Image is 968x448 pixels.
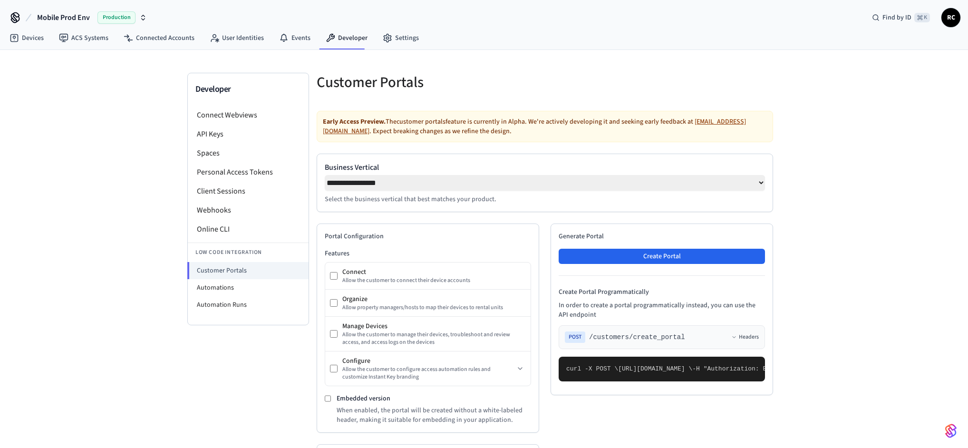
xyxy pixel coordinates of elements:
[559,232,765,241] h2: Generate Portal
[342,304,526,312] div: Allow property managers/hosts to map their devices to rental units
[342,331,526,346] div: Allow the customer to manage their devices, troubleshoot and review access, and access logs on th...
[559,301,765,320] p: In order to create a portal programmatically instead, you can use the API endpoint
[882,13,911,22] span: Find by ID
[942,9,959,26] span: RC
[325,232,531,241] h2: Portal Configuration
[188,163,309,182] li: Personal Access Tokens
[914,13,930,22] span: ⌘ K
[318,29,375,47] a: Developer
[342,277,526,284] div: Allow the customer to connect their device accounts
[559,249,765,264] button: Create Portal
[188,296,309,313] li: Automation Runs
[731,333,759,341] button: Headers
[945,423,957,438] img: SeamLogoGradient.69752ec5.svg
[618,365,692,372] span: [URL][DOMAIN_NAME] \
[342,321,526,331] div: Manage Devices
[337,394,390,403] label: Embedded version
[188,182,309,201] li: Client Sessions
[188,201,309,220] li: Webhooks
[692,365,870,372] span: -H "Authorization: Bearer seam_api_key_123456" \
[342,366,514,381] div: Allow the customer to configure access automation rules and customize Instant Key branding
[342,294,526,304] div: Organize
[566,365,618,372] span: curl -X POST \
[589,332,685,342] span: /customers/create_portal
[116,29,202,47] a: Connected Accounts
[2,29,51,47] a: Devices
[375,29,426,47] a: Settings
[325,195,765,204] p: Select the business vertical that best matches your product.
[565,331,585,343] span: POST
[188,243,309,262] li: Low Code Integration
[317,73,539,92] h5: Customer Portals
[202,29,271,47] a: User Identities
[864,9,938,26] div: Find by ID⌘ K
[37,12,90,23] span: Mobile Prod Env
[325,162,765,173] label: Business Vertical
[941,8,960,27] button: RC
[195,83,301,96] h3: Developer
[97,11,136,24] span: Production
[559,287,765,297] h4: Create Portal Programmatically
[342,267,526,277] div: Connect
[317,111,773,142] div: The customer portals feature is currently in Alpha. We're actively developing it and seeking earl...
[342,356,514,366] div: Configure
[188,106,309,125] li: Connect Webviews
[188,125,309,144] li: API Keys
[188,220,309,239] li: Online CLI
[337,406,531,425] p: When enabled, the portal will be created without a white-labeled header, making it suitable for e...
[323,117,386,127] strong: Early Access Preview.
[187,262,309,279] li: Customer Portals
[271,29,318,47] a: Events
[188,144,309,163] li: Spaces
[323,117,746,136] a: [EMAIL_ADDRESS][DOMAIN_NAME]
[51,29,116,47] a: ACS Systems
[188,279,309,296] li: Automations
[325,249,531,258] h3: Features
